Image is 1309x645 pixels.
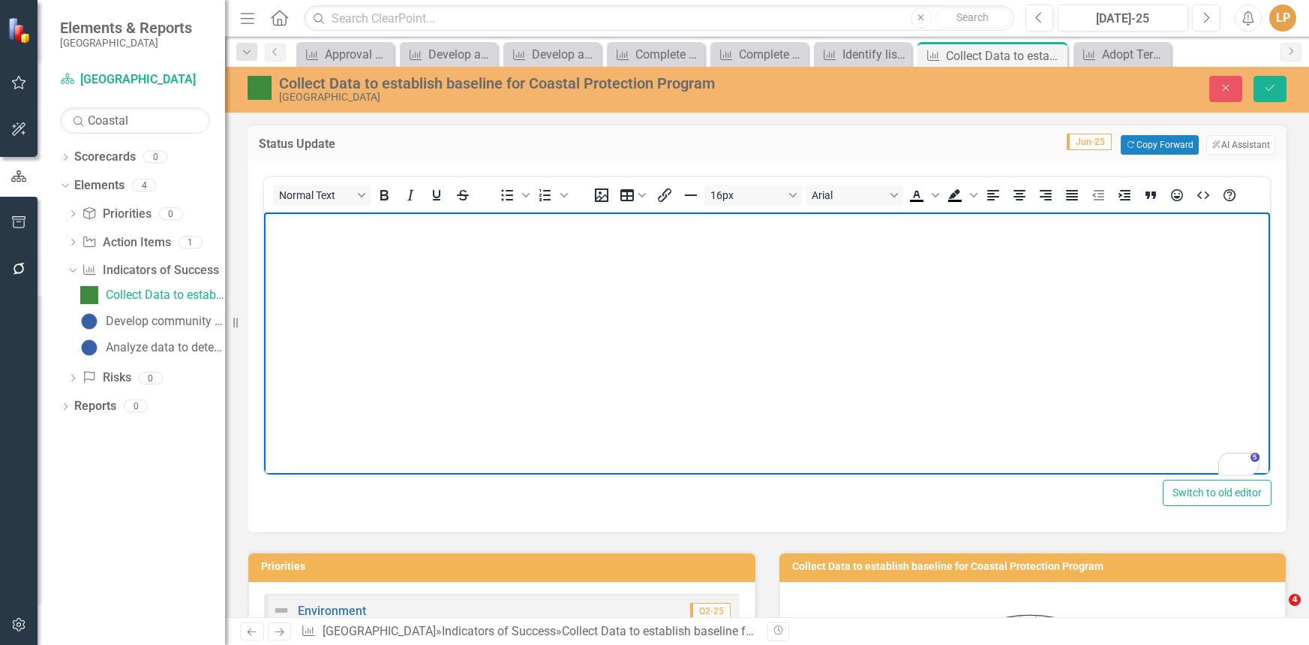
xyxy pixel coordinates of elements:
div: Adopt Terms of Reference [1102,45,1167,64]
span: Normal Text [279,189,353,201]
h3: Priorities [261,561,748,572]
div: 0 [143,151,167,164]
a: Complete Arts and Culture assets mapping [714,45,804,64]
a: Develop a Corporate Advertising Policy [404,45,494,64]
a: Develop and execute education campaign [507,45,597,64]
div: » » [301,623,755,640]
button: Bold [371,185,397,206]
button: Blockquote [1138,185,1163,206]
button: Align right [1033,185,1058,206]
h3: Status Update [259,137,532,151]
a: Collect Data to establish baseline for Coastal Protection Program [77,283,225,307]
input: Search Below... [60,107,210,134]
div: Identify list of established and documented processes, areas to streamline [842,45,908,64]
button: Table [615,185,651,206]
button: Decrease indent [1085,185,1111,206]
button: Strikethrough [450,185,476,206]
button: HTML Editor [1190,185,1216,206]
button: Align left [980,185,1006,206]
span: Q2-25 [690,603,731,619]
button: Search [935,8,1010,29]
div: Complete Arts and Culture assets mapping [739,45,804,64]
a: [GEOGRAPHIC_DATA] [323,624,436,638]
div: Collect Data to establish baseline for Coastal Protection Program [946,47,1064,65]
a: Identify list of established and documented processes, areas to streamline [818,45,908,64]
span: Search [956,11,989,23]
span: 16px [710,189,784,201]
div: 1 [179,236,203,249]
button: [DATE]-25 [1058,5,1189,32]
a: Action Items [82,234,170,252]
span: Arial [812,189,885,201]
div: [DATE]-25 [1063,10,1184,28]
small: [GEOGRAPHIC_DATA] [60,37,192,49]
a: Analyze data to determine next steps for Coastal Protection Program [77,336,225,360]
a: Indicators of Success [82,262,218,279]
div: Collect Data to establish baseline for Coastal Protection Program [562,624,905,638]
img: Not Started [80,312,98,330]
div: 0 [124,400,148,413]
button: LP [1269,5,1296,32]
a: Reports [74,398,116,415]
button: Justify [1059,185,1085,206]
button: Copy Forward [1121,135,1198,155]
input: Search ClearPoint... [304,5,1013,32]
button: Italic [398,185,423,206]
div: 0 [159,207,183,220]
img: On Target [248,76,272,100]
button: Horizontal line [678,185,704,206]
a: Approval Process [300,45,390,64]
span: Jun-25 [1067,134,1112,150]
div: Complete housing needs assessment [635,45,701,64]
h3: Collect Data to establish baseline for Coastal Protection Program [792,561,1279,572]
button: Block Normal Text [273,185,371,206]
button: Insert/edit link [652,185,677,206]
button: Increase indent [1112,185,1137,206]
img: ClearPoint Strategy [8,17,34,44]
div: Numbered list [533,185,570,206]
div: 0 [139,372,163,384]
div: Bullet list [494,185,532,206]
div: Develop community engagement plan for Coastal Protection Program [106,315,225,328]
div: Background color Black [942,185,980,206]
button: Switch to old editor [1163,480,1271,506]
button: Emojis [1164,185,1190,206]
a: Complete housing needs assessment [611,45,701,64]
button: AI Assistant [1206,135,1275,155]
iframe: Rich Text Area [264,212,1270,475]
button: Font Arial [806,185,903,206]
a: [GEOGRAPHIC_DATA] [60,71,210,89]
a: Scorecards [74,149,136,166]
a: Environment [298,604,366,618]
div: Collect Data to establish baseline for Coastal Protection Program [279,75,827,92]
div: Develop and execute education campaign [532,45,597,64]
div: 4 [132,179,156,192]
a: Risks [82,369,131,387]
a: Adopt Terms of Reference [1077,45,1167,64]
a: Priorities [82,206,151,223]
img: Not Defined [272,601,290,619]
div: Develop a Corporate Advertising Policy [428,45,494,64]
button: Align center [1007,185,1032,206]
span: 4 [1289,594,1301,606]
button: Insert image [589,185,614,206]
a: Develop community engagement plan for Coastal Protection Program [77,309,225,333]
div: Text color Black [904,185,941,206]
button: Font size 16px [704,185,802,206]
img: Not Started [80,339,98,357]
div: Approval Process [325,45,390,64]
iframe: Intercom live chat [1258,594,1294,630]
div: Collect Data to establish baseline for Coastal Protection Program [106,288,225,302]
a: Elements [74,177,125,194]
span: Elements & Reports [60,19,192,37]
a: Indicators of Success [442,624,556,638]
div: Analyze data to determine next steps for Coastal Protection Program [106,341,225,354]
div: [GEOGRAPHIC_DATA] [279,92,827,103]
button: Help [1217,185,1242,206]
img: On Target [80,286,98,304]
button: Underline [424,185,449,206]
